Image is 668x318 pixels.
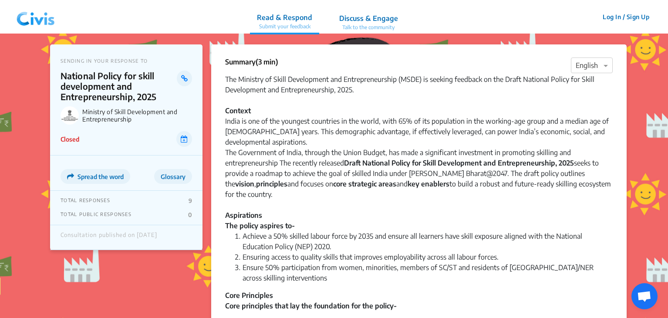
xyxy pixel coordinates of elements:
[61,71,177,102] p: National Policy for skill development and Entrepreneurship, 2025
[225,57,278,67] p: Summary
[78,173,124,180] span: Spread the word
[13,4,58,30] img: navlogo.png
[243,252,613,262] li: Ensuring access to quality skills that improves employability across all labour forces.
[225,95,613,200] div: India is one of the youngest countries in the world, with 65% of its population in the working-ag...
[154,169,192,184] button: Glossary
[61,232,157,243] div: Consultation published on [DATE]
[243,231,613,252] li: Achieve a 50% skilled labour force by 2035 and ensure all learners have skill exposure aligned wi...
[339,13,398,24] p: Discuss & Engage
[61,135,79,144] p: Closed
[61,58,192,64] p: SENDING IN YOUR RESPONSE TO
[333,179,396,188] strong: core strategic areas
[339,24,398,31] p: Talk to the community
[189,197,192,204] p: 9
[631,283,658,309] div: Open chat
[161,173,186,180] span: Glossary
[61,169,130,184] button: Spread the word
[243,262,613,283] li: Ensure 50% participation from women, minorities, members of SC/ST and residents of [GEOGRAPHIC_DA...
[82,108,192,123] p: Ministry of Skill Development and Entrepreneurship
[408,179,449,188] strong: key enablers
[225,291,397,310] strong: Core Principles Core principles that lay the foundation for the policy-
[225,106,251,115] strong: Context
[344,159,574,167] strong: Draft National Policy for Skill Development and Entrepreneurship, 2025
[61,106,79,125] img: Ministry of Skill Development and Entrepreneurship logo
[225,211,295,230] strong: Aspirations The policy aspires to-
[256,179,287,188] strong: principles
[188,211,192,218] p: 0
[257,23,312,30] p: Submit your feedback
[256,58,278,66] span: (3 min)
[597,10,655,24] button: Log In / Sign Up
[225,74,613,95] div: The Ministry of Skill Development and Entrepreneurship (MSDE) is seeking feedback on the Draft Na...
[235,179,254,188] strong: vision
[61,211,132,218] p: TOTAL PUBLIC RESPONSES
[61,197,110,204] p: TOTAL RESPONSES
[257,12,312,23] p: Read & Respond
